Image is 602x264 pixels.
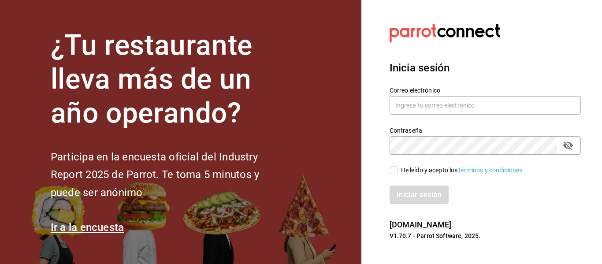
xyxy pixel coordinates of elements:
a: [DOMAIN_NAME] [390,220,452,229]
a: Ir a la encuesta [51,221,124,234]
input: Ingresa tu correo electrónico [390,96,581,115]
label: Correo electrónico [390,87,581,93]
label: Contraseña [390,127,581,134]
p: V1.70.7 - Parrot Software, 2025. [390,231,581,240]
div: He leído y acepto los [401,166,524,175]
a: Términos y condiciones. [457,167,524,174]
h1: ¿Tu restaurante lleva más de un año operando? [51,29,289,130]
button: passwordField [561,138,576,153]
h3: Inicia sesión [390,60,581,76]
h2: Participa en la encuesta oficial del Industry Report 2025 de Parrot. Te toma 5 minutos y puede se... [51,148,289,202]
